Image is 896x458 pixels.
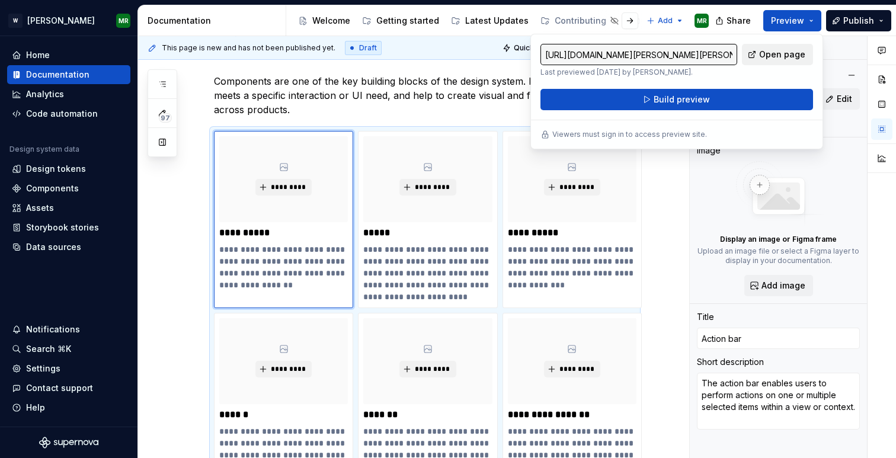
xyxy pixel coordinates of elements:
button: Publish [826,10,891,31]
div: Getting started [376,15,439,27]
span: Build preview [654,94,710,105]
div: Design tokens [26,163,86,175]
a: Settings [7,359,130,378]
span: Publish [843,15,874,27]
a: Analytics [7,85,130,104]
span: Quick preview [514,43,565,53]
span: Draft [359,43,377,53]
div: Data sources [26,241,81,253]
a: Components [7,179,130,198]
div: Notifications [26,324,80,335]
span: Open page [759,49,805,60]
div: Page tree [293,9,641,33]
button: Edit [820,88,860,110]
span: Add image [761,280,805,292]
a: Design tokens [7,159,130,178]
div: Storybook stories [26,222,99,233]
span: Share [727,15,751,27]
button: Add [643,12,687,29]
div: Components [26,182,79,194]
a: Storybook stories [7,218,130,237]
button: Help [7,398,130,417]
div: Search ⌘K [26,343,71,355]
a: Welcome [293,11,355,30]
div: Documentation [148,15,281,27]
svg: Supernova Logo [39,437,98,449]
a: Data sources [7,238,130,257]
div: W [8,14,23,28]
a: Open page [742,44,813,65]
span: 97 [159,113,172,123]
a: Getting started [357,11,444,30]
div: Settings [26,363,60,374]
button: Add image [744,275,813,296]
div: MR [119,16,129,25]
div: Image [697,145,721,156]
a: Contributing [536,11,624,30]
p: Viewers must sign in to access preview site. [552,130,707,139]
div: Code automation [26,108,98,120]
p: Last previewed [DATE] by [PERSON_NAME]. [540,68,737,77]
a: Code automation [7,104,130,123]
p: Upload an image file or select a Figma layer to display in your documentation. [697,246,860,265]
p: Components are one of the key building blocks of the design system. Each component meets a specif... [214,74,636,117]
button: Quick preview [499,40,570,56]
span: Add [658,16,673,25]
span: Preview [771,15,804,27]
div: [PERSON_NAME] [27,15,95,27]
button: Share [709,10,759,31]
textarea: The action bar enables users to perform actions on one or multiple selected items within a view o... [697,373,860,430]
button: Build preview [540,89,813,110]
button: Preview [763,10,821,31]
div: Short description [697,356,764,368]
input: Add title [697,328,860,349]
a: Assets [7,198,130,217]
div: Analytics [26,88,64,100]
a: Documentation [7,65,130,84]
div: Documentation [26,69,89,81]
div: Contact support [26,382,93,394]
a: Latest Updates [446,11,533,30]
div: Home [26,49,50,61]
button: Search ⌘K [7,340,130,358]
span: Edit [837,93,852,105]
button: Contact support [7,379,130,398]
button: Notifications [7,320,130,339]
div: Contributing [555,15,606,27]
div: Title [697,311,714,323]
div: MR [697,16,707,25]
div: Welcome [312,15,350,27]
p: Display an image or Figma frame [720,235,837,244]
a: Home [7,46,130,65]
button: W[PERSON_NAME]MR [2,8,135,33]
span: This page is new and has not been published yet. [162,43,335,53]
div: Help [26,402,45,414]
div: Design system data [9,145,79,154]
div: Assets [26,202,54,214]
div: Latest Updates [465,15,529,27]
